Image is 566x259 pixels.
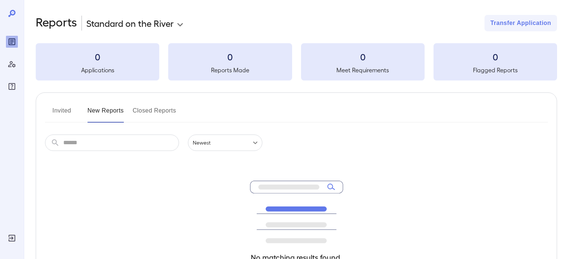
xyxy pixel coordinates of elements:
[434,66,557,75] h5: Flagged Reports
[188,135,262,151] div: Newest
[301,66,425,75] h5: Meet Requirements
[86,17,174,29] p: Standard on the River
[301,51,425,63] h3: 0
[6,36,18,48] div: Reports
[36,66,159,75] h5: Applications
[36,43,557,80] summary: 0Applications0Reports Made0Meet Requirements0Flagged Reports
[45,105,79,123] button: Invited
[133,105,176,123] button: Closed Reports
[168,51,292,63] h3: 0
[6,58,18,70] div: Manage Users
[36,15,77,31] h2: Reports
[6,232,18,244] div: Log Out
[434,51,557,63] h3: 0
[36,51,159,63] h3: 0
[168,66,292,75] h5: Reports Made
[87,105,124,123] button: New Reports
[485,15,557,31] button: Transfer Application
[6,80,18,92] div: FAQ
